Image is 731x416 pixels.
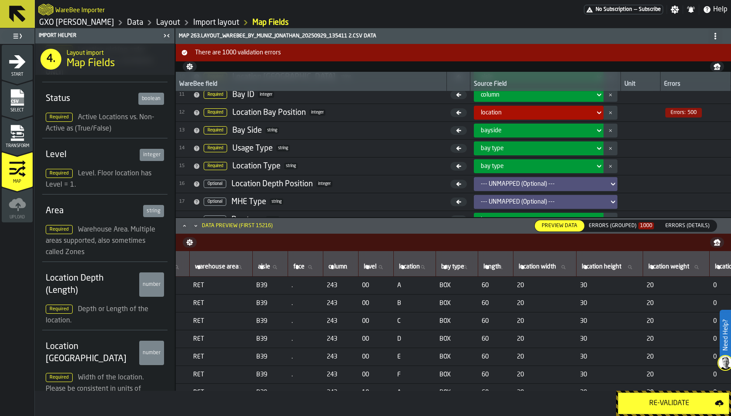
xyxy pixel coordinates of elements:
span: 1000 [638,222,654,229]
span: 20 [647,282,706,289]
div: thumb [585,221,657,231]
span: 00 [362,353,390,360]
span: 16 [179,181,190,187]
div: Bay type [231,215,262,225]
span: integer [309,109,325,116]
div: DropdownMenuValue-bay type [481,216,591,223]
span: 243 [327,353,355,360]
span: RET [193,282,249,289]
span: 30 [580,318,640,325]
span: 243 [327,282,355,289]
span: Level. Floor location has Level = 1. [46,170,151,188]
span: Optional [204,180,226,188]
div: DropdownMenuValue- [481,181,605,188]
div: thumb [535,220,584,231]
div: Location Depth Position [231,179,313,189]
span: 00 [362,282,390,289]
span: 20 [517,353,573,360]
span: Errors (Details) [662,222,713,230]
span: Required [204,108,227,117]
button: button- [604,159,617,173]
a: link-to-/wh/i/f1b1be29-3d23-4652-af3c-6364451f8f27/import/layout [252,18,288,27]
div: DropdownMenuValue-location [481,109,591,116]
span: 60 [482,282,510,289]
h2: Sub Title [67,48,168,57]
span: Help [713,4,728,15]
span: 17 [179,199,190,205]
span: 13 [179,127,190,133]
span: RET [193,353,249,360]
div: Status [46,93,135,105]
div: 4. [40,49,61,70]
span: BOX [439,389,475,396]
span: 60 [482,353,510,360]
span: label [364,263,376,270]
span: 20 [517,389,573,396]
span: Select [2,108,33,113]
div: Location Depth (Length) [46,272,136,297]
span: 20 [517,282,573,289]
div: DropdownMenuValue-location [474,106,604,120]
div: DropdownMenuValue-bay type [481,163,591,170]
span: bay type [481,145,504,152]
button: button- [183,237,197,248]
a: link-to-/wh/i/f1b1be29-3d23-4652-af3c-6364451f8f27/pricing/ [584,5,663,14]
span: 243 [327,335,355,342]
span: 20 [517,371,573,378]
span: 30 [580,353,640,360]
div: boolean [138,93,164,105]
span: E [397,353,433,360]
span: Width of the location. Please be consistent in units of measure! Typically in CM or Inches [46,374,149,404]
span: 60 [482,371,510,378]
span: 243 [327,318,355,325]
li: menu Transform [2,116,33,151]
div: Map 263.LAYOUT_WAREBEE_by_MUNIZ_JONATHAN_20250929_135411 2.csv data [177,29,729,43]
div: DropdownMenuValue- [474,177,617,191]
li: menu Select [2,81,33,115]
span: B39 [256,335,285,342]
a: link-to-/wh/i/f1b1be29-3d23-4652-af3c-6364451f8f27/designer [156,18,180,27]
label: button-toggle-Close me [161,30,173,41]
span: . [292,318,320,325]
div: DropdownMenuValue-bay type [474,141,604,155]
span: string [270,198,283,205]
span: Subscribe [639,7,661,13]
div: DropdownMenuValue-bayside [481,127,591,134]
span: Depth or Length of the location. [46,306,148,324]
input: label [256,262,284,273]
span: 20 [647,371,706,378]
span: 20 [647,300,706,307]
span: 60 [482,318,510,325]
span: D [397,335,433,342]
span: B [397,300,433,307]
span: F [397,371,433,378]
span: Active Locations vs. Non-Active as (True/False) [46,114,154,132]
span: B39 [256,389,285,396]
div: Location [GEOGRAPHIC_DATA] [46,341,136,365]
div: DropdownMenuValue-bayside [474,124,604,138]
span: BOX [439,300,475,307]
div: 1 errors [664,108,704,117]
input: label [517,262,573,273]
span: string [266,216,279,223]
h2: Sub Title [55,5,105,14]
span: 11 [179,92,190,97]
span: label [195,263,238,270]
label: button-toggle-Notifications [683,5,699,14]
span: A [397,282,433,289]
span: column [481,91,500,98]
span: RET [193,300,249,307]
button: button- [604,141,617,155]
input: label [397,262,432,273]
button: button-Re-Validate [618,393,729,414]
button: button- [604,106,617,120]
span: 20 [517,318,573,325]
label: button-switch-multi-Errors (Summary) [585,221,658,231]
span: There are 1000 validation errors [191,49,729,56]
button: button- [604,88,617,102]
input: label [292,262,319,273]
span: 00 [362,371,390,378]
div: Bay Side [232,126,262,135]
span: Required [204,144,227,152]
button: button- [710,237,724,248]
